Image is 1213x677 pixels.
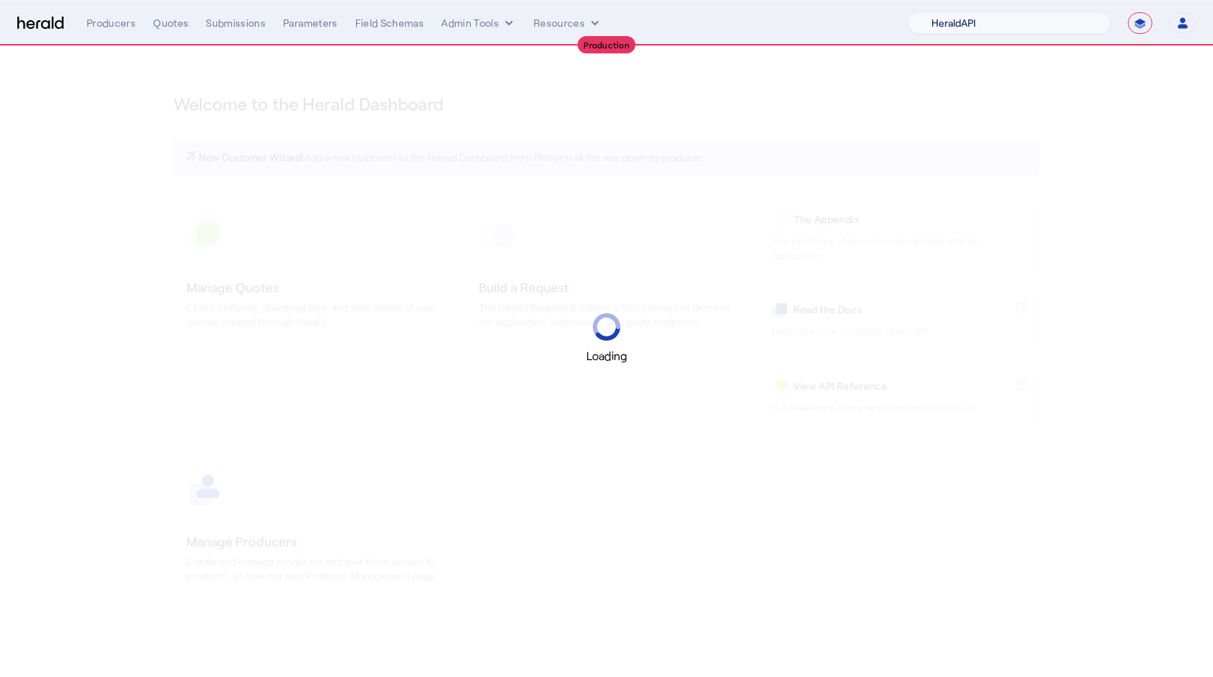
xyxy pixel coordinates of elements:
[206,16,266,30] div: Submissions
[87,16,136,30] div: Producers
[534,16,602,30] button: Resources dropdown menu
[441,16,516,30] button: internal dropdown menu
[283,16,338,30] div: Parameters
[17,17,64,30] img: Herald Logo
[153,16,188,30] div: Quotes
[578,36,635,53] div: Production
[355,16,425,30] div: Field Schemas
